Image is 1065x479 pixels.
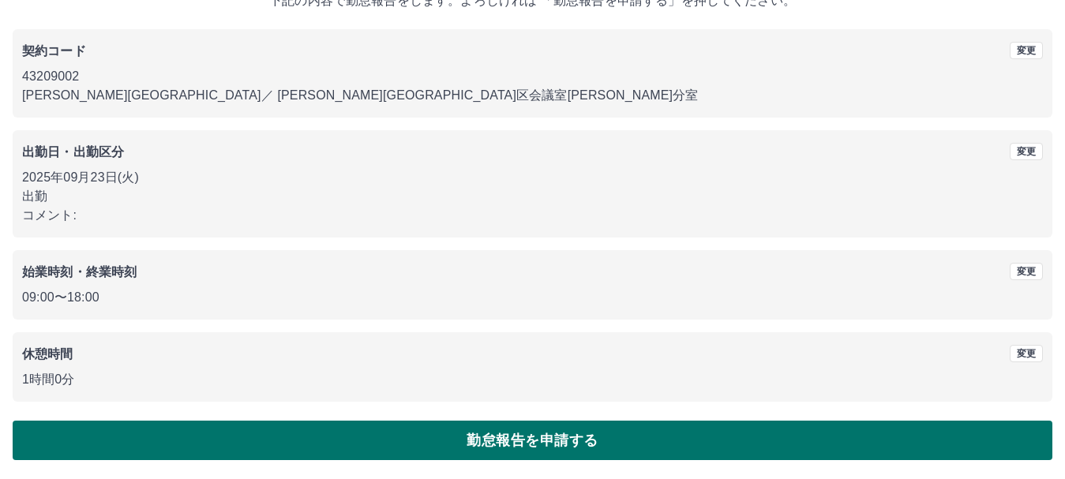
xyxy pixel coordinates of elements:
[22,206,1043,225] p: コメント:
[22,187,1043,206] p: 出勤
[1010,42,1043,59] button: 変更
[22,145,124,159] b: 出勤日・出勤区分
[22,265,137,279] b: 始業時刻・終業時刻
[22,288,1043,307] p: 09:00 〜 18:00
[22,67,1043,86] p: 43209002
[13,421,1052,460] button: 勤怠報告を申請する
[1010,345,1043,362] button: 変更
[22,370,1043,389] p: 1時間0分
[22,86,1043,105] p: [PERSON_NAME][GEOGRAPHIC_DATA] ／ [PERSON_NAME][GEOGRAPHIC_DATA]区会議室[PERSON_NAME]分室
[22,168,1043,187] p: 2025年09月23日(火)
[1010,263,1043,280] button: 変更
[22,44,86,58] b: 契約コード
[1010,143,1043,160] button: 変更
[22,347,73,361] b: 休憩時間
